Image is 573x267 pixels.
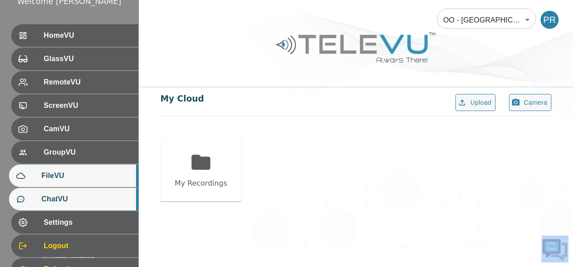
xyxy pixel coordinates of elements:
[455,94,496,111] button: Upload
[44,53,131,64] span: GlassVU
[11,211,138,234] div: Settings
[11,235,138,257] div: Logout
[509,94,551,111] button: Camera
[47,47,151,59] div: Chat with us now
[275,29,437,66] img: Logo
[11,24,138,47] div: HomeVU
[9,188,138,210] div: ChatVU
[44,100,131,111] span: ScreenVU
[41,194,131,205] span: ChatVU
[41,170,131,181] span: FileVU
[11,71,138,93] div: RemoteVU
[44,240,131,251] span: Logout
[11,94,138,117] div: ScreenVU
[5,174,172,206] textarea: Type your message and hit 'Enter'
[52,78,124,169] span: We're online!
[44,147,131,158] span: GroupVU
[11,118,138,140] div: CamVU
[541,11,559,29] div: PR
[541,236,568,263] img: Chat Widget
[44,77,131,88] span: RemoteVU
[15,42,38,64] img: d_736959983_company_1615157101543_736959983
[44,30,131,41] span: HomeVU
[437,7,536,32] div: OO - [GEOGRAPHIC_DATA] - [PERSON_NAME] [MTRP]
[160,93,204,105] div: My Cloud
[9,165,138,187] div: FileVU
[175,178,227,189] div: My Recordings
[44,124,131,134] span: CamVU
[11,141,138,164] div: GroupVU
[11,48,138,70] div: GlassVU
[44,217,131,228] span: Settings
[148,4,169,26] div: Minimize live chat window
